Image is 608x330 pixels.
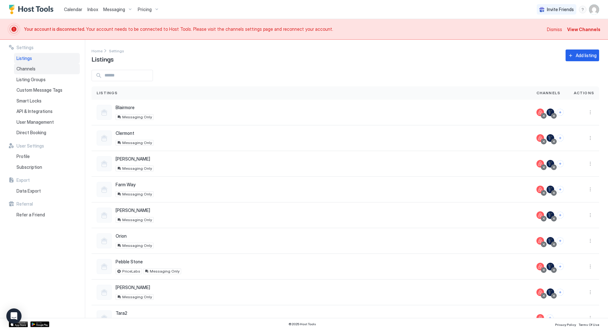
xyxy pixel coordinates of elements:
a: Terms Of Use [579,321,599,327]
button: Connect channels [557,263,564,270]
a: Calendar [64,6,82,13]
span: Farm Way [116,182,136,188]
span: Profile [16,154,30,159]
span: Clermont [116,130,134,136]
span: Channels [16,66,35,72]
a: Refer a Friend [14,209,80,220]
div: menu [586,160,594,168]
a: Inbox [87,6,98,13]
a: User Management [14,117,80,128]
div: View Channels [567,26,600,33]
span: [PERSON_NAME] [116,156,150,162]
span: Calendar [64,7,82,12]
button: More options [586,288,594,296]
a: Privacy Policy [555,321,576,327]
a: Settings [109,47,124,54]
span: Data Export [16,188,41,194]
span: Custom Message Tags [16,87,62,93]
div: Breadcrumb [92,47,103,54]
span: Privacy Policy [555,323,576,327]
a: App Store [9,321,28,327]
a: API & Integrations [14,106,80,117]
div: Breadcrumb [109,47,124,54]
button: More options [586,134,594,142]
span: Listing Groups [16,77,46,82]
button: Add listing [566,49,599,61]
div: menu [586,186,594,193]
div: Dismiss [547,26,562,33]
div: menu [586,263,594,270]
button: Connect channels [557,109,564,116]
div: menu [586,134,594,142]
input: Input Field [102,70,153,81]
a: Google Play Store [30,321,49,327]
div: menu [586,211,594,219]
div: menu [586,109,594,116]
div: Open Intercom Messenger [6,308,22,324]
div: menu [586,237,594,245]
span: Listings [92,54,114,63]
a: Home [92,47,103,54]
span: User Settings [16,143,44,149]
a: Custom Message Tags [14,85,80,96]
span: Actions [574,90,594,96]
span: Home [92,49,103,53]
button: More options [586,160,594,168]
a: Profile [14,151,80,162]
span: Subscription [16,164,42,170]
span: Blairmore [116,105,135,110]
button: More options [586,211,594,219]
a: Direct Booking [14,127,80,138]
span: Your account is disconnected. [24,26,86,32]
div: Add listing [576,52,597,59]
a: Listing Groups [14,74,80,85]
span: Settings [109,49,124,53]
button: More options [586,109,594,116]
span: Smart Locks [16,98,41,104]
button: More options [586,237,594,245]
span: Pricing [138,7,152,12]
div: menu [586,288,594,296]
span: Export [16,177,30,183]
button: More options [586,186,594,193]
span: [PERSON_NAME] [116,285,150,290]
button: More options [586,263,594,270]
a: Data Export [14,186,80,196]
div: menu [586,314,594,322]
button: Connect channels [557,237,564,244]
div: menu [579,6,586,13]
span: Channels [536,90,560,96]
a: Subscription [14,162,80,173]
button: More options [586,314,594,322]
button: Connect channels [557,160,564,167]
a: Host Tools Logo [9,5,56,14]
span: Inbox [87,7,98,12]
span: [PERSON_NAME] [116,208,150,213]
button: Connect channels [557,212,564,219]
span: © 2025 Host Tools [288,322,316,326]
span: Your account needs to be connected to Host Tools. Please visit the channels settings page and rec... [24,26,543,32]
span: Tara2 [116,310,127,316]
button: Connect channels [547,314,554,321]
button: Connect channels [557,186,564,193]
span: Referral [16,201,33,207]
a: Smart Locks [14,96,80,106]
div: User profile [589,4,599,15]
span: API & Integrations [16,109,53,114]
span: Terms Of Use [579,323,599,327]
span: Invite Friends [547,7,574,12]
span: Pebble Stone [116,259,143,265]
button: Connect channels [557,289,564,296]
span: Direct Booking [16,130,46,135]
span: Messaging [103,7,125,12]
span: Refer a Friend [16,212,45,218]
a: Listings [14,53,80,64]
span: Settings [16,45,34,50]
span: Listings [16,56,32,61]
span: User Management [16,119,54,125]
